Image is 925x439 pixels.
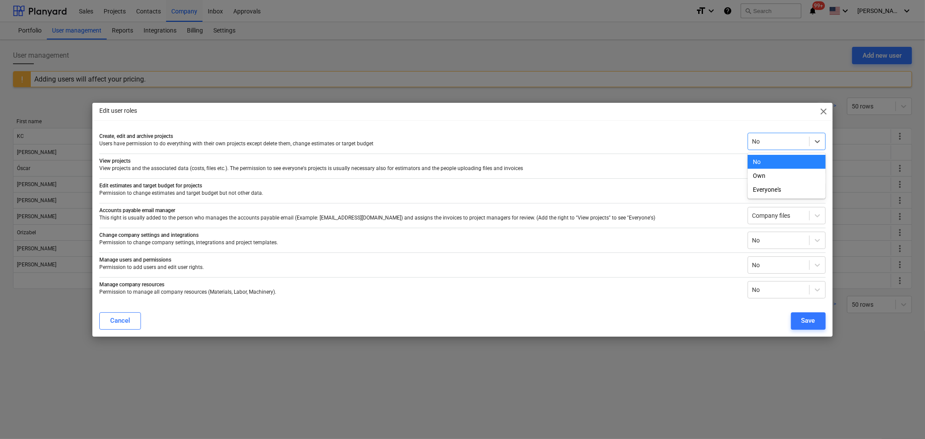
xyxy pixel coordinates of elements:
span: close [819,106,829,117]
p: Change company settings and integrations [99,232,740,239]
p: Manage company resources [99,281,740,288]
p: Permission to change estimates and target budget but not other data. [99,190,740,197]
div: Save [801,315,815,326]
p: Permission to manage all company resources (Materials, Labor, Machinery). [99,288,740,296]
p: Accounts payable email manager [99,207,740,214]
p: Users have permission to do everything with their own projects except delete them, change estimat... [99,140,740,147]
p: Edit user roles [99,106,137,115]
div: Cancel [110,315,130,326]
button: Cancel [99,312,141,330]
p: Manage users and permissions [99,256,740,264]
iframe: Chat Widget [882,397,925,439]
div: No [748,155,826,169]
p: Edit estimates and target budget for projects [99,182,740,190]
p: View projects [99,157,740,165]
p: Permission to change company settings, integrations and project templates. [99,239,740,246]
div: Everyone's [748,183,826,197]
div: Own [748,169,826,183]
button: Save [791,312,826,330]
p: Create, edit and archive projects [99,133,740,140]
p: View projects and the associated data (costs, files etc.). The permission to see everyone's proje... [99,165,740,172]
p: This right is usually added to the person who manages the accounts payable email (Example: [EMAIL... [99,214,740,222]
p: Permission to add users and edit user rights. [99,264,740,271]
